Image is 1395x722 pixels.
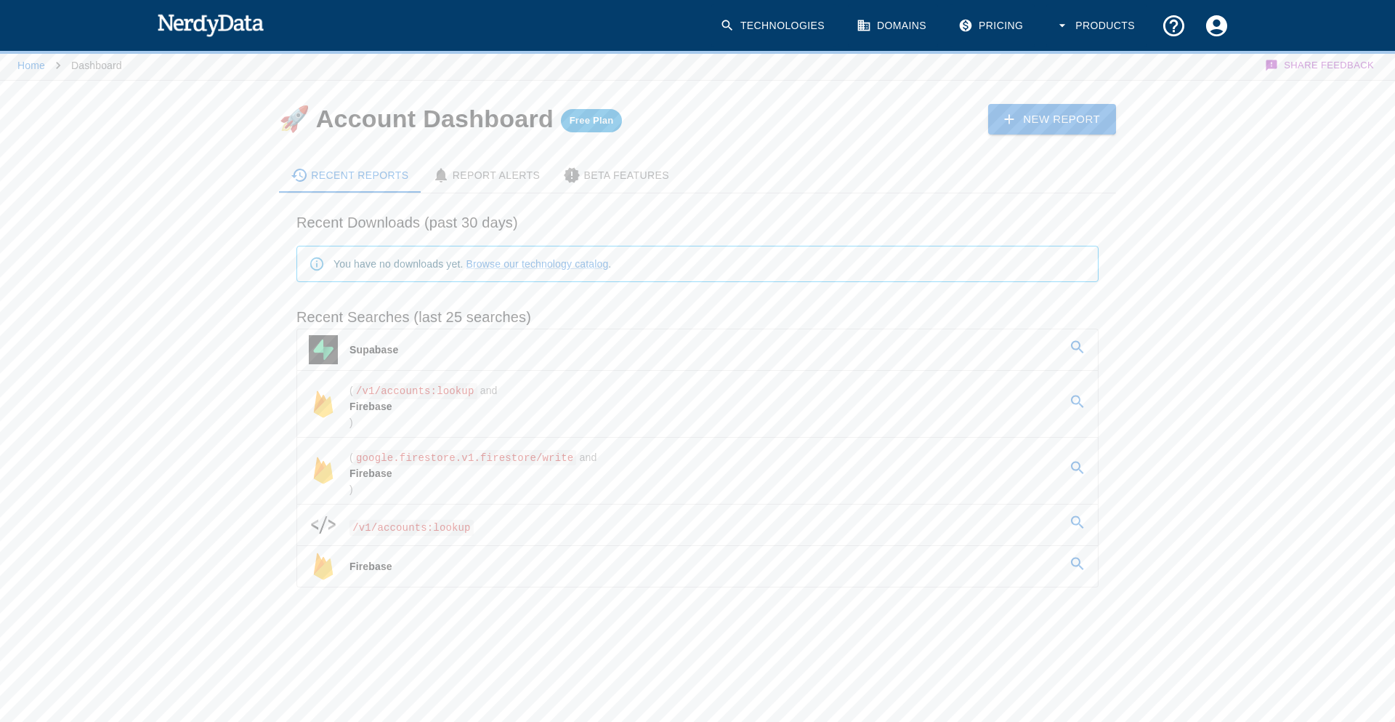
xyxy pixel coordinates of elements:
[561,115,623,127] span: Free Plan
[848,4,938,47] a: Domains
[477,385,498,396] span: and
[279,105,622,132] h4: 🚀 Account Dashboard
[297,546,1098,587] a: Firebase
[349,342,398,357] p: Supabase
[349,520,474,535] span: /v1/accounts:lookup
[711,4,836,47] a: Technologies
[563,167,669,184] div: Beta Features
[297,438,1098,504] a: (google.firestore.v1.firestore/write and Firebase)
[1322,619,1378,674] iframe: Drift Widget Chat Controller
[349,466,597,481] p: Firebase
[432,167,541,184] div: Report Alerts
[349,484,353,495] span: )
[466,258,609,270] a: Browse our technology catalog
[157,10,264,39] img: NerdyData.com
[296,305,1099,329] h6: Recent Searches (last 25 searches)
[297,505,1098,545] a: /v1/accounts:lookup
[17,51,122,80] nav: breadcrumb
[353,450,577,465] span: google.firestore.v1.firestore/write
[561,105,623,132] a: Free Plan
[1195,4,1238,47] button: Account Settings
[988,104,1116,135] a: New Report
[1263,51,1378,80] button: Share Feedback
[349,417,353,428] span: )
[1152,4,1195,47] button: Support and Documentation
[349,559,392,574] p: Firebase
[333,251,611,277] div: You have no downloads yet. .
[17,60,45,71] a: Home
[296,211,1099,234] h6: Recent Downloads (past 30 days)
[349,399,498,414] p: Firebase
[71,58,122,73] p: Dashboard
[349,385,353,396] span: (
[297,371,1098,437] a: (/v1/accounts:lookup and Firebase)
[1046,4,1147,47] button: Products
[353,383,477,398] span: /v1/accounts:lookup
[950,4,1035,47] a: Pricing
[297,329,1098,370] a: Supabase
[576,452,597,463] span: and
[349,452,353,463] span: (
[291,167,409,184] div: Recent Reports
